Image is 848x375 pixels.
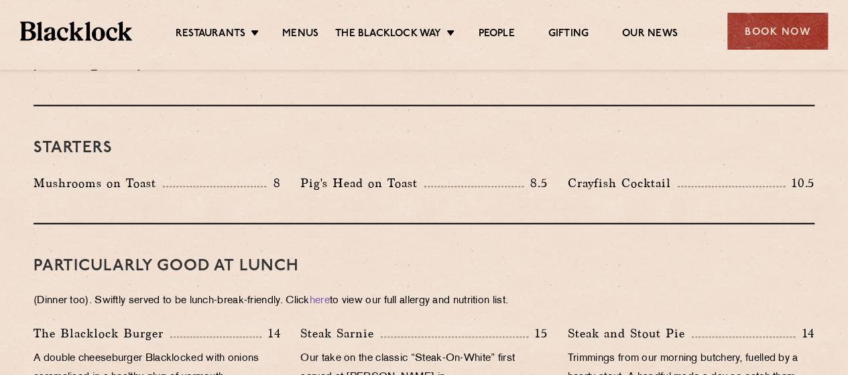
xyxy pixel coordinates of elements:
[34,140,814,157] h3: Starters
[727,13,828,50] div: Book Now
[34,292,814,311] p: (Dinner too). Swiftly served to be lunch-break-friendly. Click to view our full allergy and nutri...
[34,174,163,193] p: Mushrooms on Toast
[300,324,381,343] p: Steak Sarnie
[568,324,692,343] p: Steak and Stout Pie
[34,324,170,343] p: The Blacklock Burger
[548,28,589,42] a: Gifting
[261,325,281,342] p: 14
[795,325,814,342] p: 14
[622,28,678,42] a: Our News
[282,28,318,42] a: Menus
[266,174,280,192] p: 8
[34,258,814,275] h3: PARTICULARLY GOOD AT LUNCH
[478,28,514,42] a: People
[528,325,548,342] p: 15
[176,28,245,42] a: Restaurants
[785,174,814,192] p: 10.5
[335,28,441,42] a: The Blacklock Way
[568,174,678,193] p: Crayfish Cocktail
[524,174,548,192] p: 8.5
[300,174,424,193] p: Pig's Head on Toast
[20,21,132,40] img: BL_Textured_Logo-footer-cropped.svg
[310,296,330,306] a: here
